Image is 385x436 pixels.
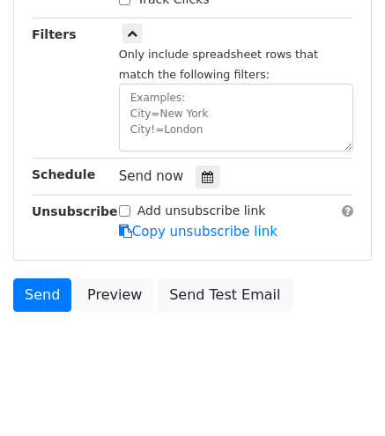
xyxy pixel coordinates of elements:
[119,168,184,184] span: Send now
[119,48,318,81] small: Only include spreadsheet rows that match the following filters:
[119,224,278,240] a: Copy unsubscribe link
[32,167,95,181] strong: Schedule
[32,27,77,41] strong: Filters
[297,351,385,436] iframe: Chat Widget
[13,278,71,312] a: Send
[137,202,266,220] label: Add unsubscribe link
[76,278,153,312] a: Preview
[158,278,292,312] a: Send Test Email
[32,204,118,218] strong: Unsubscribe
